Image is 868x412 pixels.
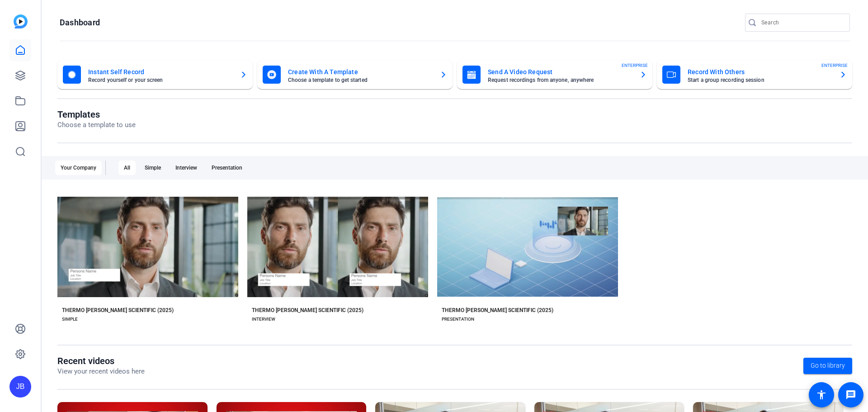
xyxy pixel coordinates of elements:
button: Send A Video RequestRequest recordings from anyone, anywhereENTERPRISE [457,60,652,89]
mat-icon: accessibility [816,389,827,400]
div: All [118,161,136,175]
mat-icon: message [845,389,856,400]
div: JB [9,376,31,398]
div: Your Company [55,161,102,175]
button: Instant Self RecordRecord yourself or your screen [57,60,253,89]
div: PRESENTATION [442,316,474,323]
mat-card-subtitle: Start a group recording session [688,77,832,83]
a: Go to library [803,358,852,374]
mat-card-subtitle: Record yourself or your screen [88,77,233,83]
button: Create With A TemplateChoose a template to get started [257,60,453,89]
input: Search [761,17,843,28]
img: blue-gradient.svg [14,14,28,28]
button: Record With OthersStart a group recording sessionENTERPRISE [657,60,852,89]
p: Choose a template to use [57,120,136,130]
p: View your recent videos here [57,366,145,377]
div: Simple [139,161,166,175]
mat-card-title: Send A Video Request [488,66,632,77]
mat-card-subtitle: Request recordings from anyone, anywhere [488,77,632,83]
span: ENTERPRISE [821,62,848,69]
div: THERMO [PERSON_NAME] SCIENTIFIC (2025) [442,307,553,314]
span: Go to library [811,361,845,370]
mat-card-title: Create With A Template [288,66,433,77]
h1: Dashboard [60,17,100,28]
div: SIMPLE [62,316,78,323]
div: INTERVIEW [252,316,275,323]
h1: Recent videos [57,355,145,366]
span: ENTERPRISE [622,62,648,69]
mat-card-title: Record With Others [688,66,832,77]
h1: Templates [57,109,136,120]
div: Interview [170,161,203,175]
mat-card-subtitle: Choose a template to get started [288,77,433,83]
div: THERMO [PERSON_NAME] SCIENTIFIC (2025) [62,307,174,314]
div: Presentation [206,161,248,175]
div: THERMO [PERSON_NAME] SCIENTIFIC (2025) [252,307,363,314]
mat-card-title: Instant Self Record [88,66,233,77]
